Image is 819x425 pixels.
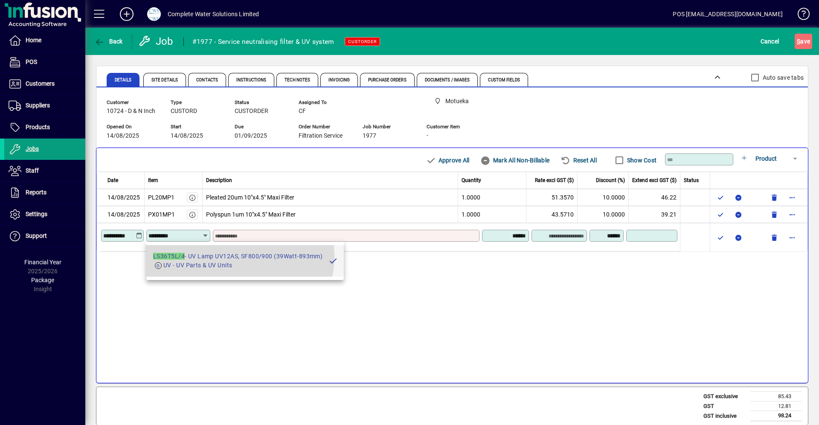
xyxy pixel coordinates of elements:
span: - [427,132,428,139]
span: Item [148,176,158,184]
span: Support [26,232,47,239]
td: 43.5710 [526,206,578,223]
span: Custom Fields [488,78,520,82]
label: Auto save tabs [761,73,804,82]
span: CUSTORDER [348,39,377,44]
div: Job [139,35,175,48]
span: Back [94,38,123,45]
span: Description [206,176,232,184]
span: Motueka [431,96,486,107]
span: ave [797,35,810,48]
button: More options [785,208,799,221]
a: Settings [4,204,85,225]
div: Complete Water Solutions Limited [168,7,259,21]
button: Reset All [557,153,600,168]
a: Knowledge Base [791,2,808,29]
span: Customer [107,100,158,105]
span: Settings [26,211,47,217]
span: Extend excl GST ($) [632,176,677,184]
td: 51.3570 [526,189,578,206]
span: Tech Notes [285,78,310,82]
span: Filtration Service [299,133,343,139]
span: Staff [26,167,39,174]
span: Rate excl GST ($) [535,176,574,184]
td: GST exclusive [699,392,750,402]
span: Details [115,78,131,82]
span: Customer Item [427,124,478,130]
button: Add [113,6,140,22]
span: Site Details [151,78,178,82]
span: Assigned To [299,100,350,105]
button: More options [785,191,799,204]
mat-error: Required [215,242,473,251]
button: Cancel [758,34,781,49]
button: Back [92,34,125,49]
div: #1977 - Service neutralising filter & UV system [192,35,334,49]
span: Date [107,176,118,184]
td: 10.0000 [578,206,629,223]
span: Documents / Images [425,78,470,82]
td: GST inclusive [699,411,750,421]
span: POS [26,58,37,65]
span: Contacts [196,78,218,82]
a: Customers [4,73,85,95]
span: Quantity [462,176,481,184]
a: Staff [4,160,85,182]
span: Mark All Non-Billable [480,153,549,167]
td: GST [699,401,750,411]
td: Polyspun 1um 10"x4.5" Maxi Filter [203,206,459,223]
span: CF [299,108,306,115]
app-page-header-button: Back [85,34,132,49]
span: Reset All [561,153,597,167]
span: 1977 [363,133,376,139]
span: Suppliers [26,102,50,109]
button: Save [795,34,812,49]
td: 14/08/2025 [96,206,145,223]
a: Reports [4,182,85,203]
div: PX01MP1 [148,210,175,219]
td: 1.0000 [458,189,526,206]
td: 14/08/2025 [96,189,145,206]
span: Customers [26,80,55,87]
span: CUSTORDER [235,108,268,115]
span: Status [235,100,286,105]
span: 10724 - D & N Inch [107,108,155,115]
td: 98.24 [750,411,802,421]
span: Type [171,100,222,105]
span: S [797,38,800,45]
span: Due [235,124,286,130]
span: Status [684,176,699,184]
button: Mark All Non-Billable [477,153,553,168]
span: CUSTORD [171,108,197,115]
td: 12.81 [750,401,802,411]
button: More options [785,231,799,244]
td: 85.43 [750,392,802,402]
a: POS [4,52,85,73]
a: Home [4,30,85,51]
div: POS [EMAIL_ADDRESS][DOMAIN_NAME] [673,7,783,21]
td: 46.22 [629,189,680,206]
span: Package [31,277,54,283]
span: Order Number [299,124,350,130]
span: Cancel [761,35,779,48]
td: Pleated 20um 10"x4.5" Maxi Filter [203,189,459,206]
button: Approve All [422,153,473,168]
label: Show Cost [625,156,656,165]
span: Opened On [107,124,158,130]
button: Profile [140,6,168,22]
span: Approve All [426,153,469,167]
span: 14/08/2025 [107,133,139,139]
span: Financial Year [24,259,61,266]
span: Home [26,37,41,43]
span: Jobs [26,145,39,152]
td: 10.0000 [578,189,629,206]
span: Job Number [363,124,414,130]
span: Discount (%) [596,176,625,184]
span: Reports [26,189,46,196]
span: Instructions [236,78,266,82]
div: PL20MP1 [148,193,174,202]
a: Suppliers [4,95,85,116]
span: Start [171,124,222,130]
td: 39.21 [629,206,680,223]
span: 14/08/2025 [171,133,203,139]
